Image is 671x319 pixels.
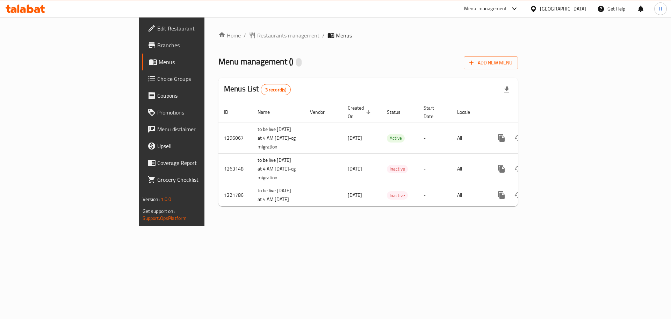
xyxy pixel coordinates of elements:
h2: Menus List [224,84,291,95]
a: Choice Groups [142,70,251,87]
span: Promotions [157,108,246,117]
td: to be live [DATE] at 4 AM [DATE] [252,184,304,206]
a: Restaurants management [249,31,319,40]
span: Menus [336,31,352,40]
span: Version: [143,195,160,204]
span: Menu management ( ) [218,54,293,69]
td: All [452,123,488,153]
a: Promotions [142,104,251,121]
div: [GEOGRAPHIC_DATA] [540,5,586,13]
td: - [418,184,452,206]
span: Upsell [157,142,246,150]
span: Status [387,108,410,116]
span: Created On [348,104,373,120]
td: - [418,123,452,153]
span: Start Date [424,104,443,120]
span: Coverage Report [157,159,246,167]
td: All [452,184,488,206]
span: Inactive [387,165,408,173]
span: Coupons [157,91,246,100]
td: All [452,153,488,184]
th: Actions [488,102,566,123]
button: more [493,187,510,203]
span: 3 record(s) [261,86,291,93]
span: Menu disclaimer [157,125,246,133]
button: more [493,130,510,146]
a: Upsell [142,138,251,154]
span: Choice Groups [157,75,246,83]
button: Change Status [510,187,527,203]
td: - [418,153,452,184]
span: [DATE] [348,190,362,200]
td: to be live [DATE] at 4 AM [DATE]-cg migration [252,123,304,153]
span: ID [224,108,237,116]
span: Grocery Checklist [157,175,246,184]
a: Menus [142,54,251,70]
span: Restaurants management [257,31,319,40]
span: [DATE] [348,133,362,143]
a: Branches [142,37,251,54]
button: Add New Menu [464,56,518,69]
button: Change Status [510,130,527,146]
table: enhanced table [218,102,566,207]
span: Name [258,108,279,116]
span: 1.0.0 [161,195,172,204]
div: Menu-management [464,5,507,13]
span: Edit Restaurant [157,24,246,33]
a: Support.OpsPlatform [143,214,187,223]
button: Change Status [510,160,527,177]
td: to be live [DATE] at 4 AM [DATE]-cg migration [252,153,304,184]
li: / [322,31,325,40]
a: Menu disclaimer [142,121,251,138]
span: Menus [159,58,246,66]
span: Add New Menu [469,58,512,67]
a: Coupons [142,87,251,104]
a: Edit Restaurant [142,20,251,37]
div: Total records count [261,84,291,95]
span: Locale [457,108,479,116]
button: more [493,160,510,177]
a: Grocery Checklist [142,171,251,188]
a: Coverage Report [142,154,251,171]
span: Get support on: [143,207,175,216]
span: Inactive [387,192,408,200]
span: [DATE] [348,164,362,173]
span: H [659,5,662,13]
span: Branches [157,41,246,49]
nav: breadcrumb [218,31,518,40]
span: Vendor [310,108,334,116]
span: Active [387,134,405,142]
div: Export file [498,81,515,98]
